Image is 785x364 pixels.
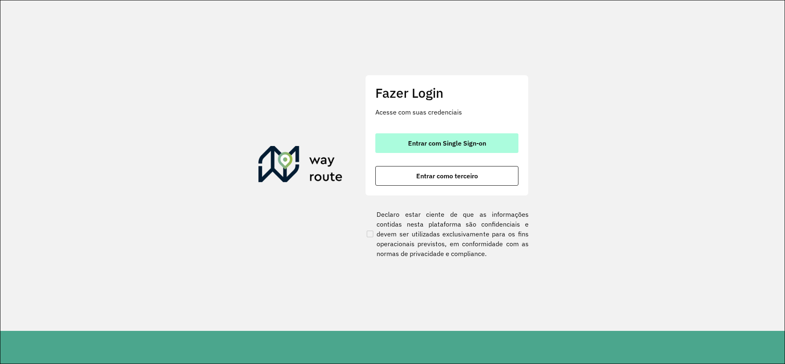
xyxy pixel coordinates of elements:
span: Entrar com Single Sign-on [408,140,486,146]
button: button [375,166,518,186]
p: Acesse com suas credenciais [375,107,518,117]
span: Entrar como terceiro [416,173,478,179]
h2: Fazer Login [375,85,518,101]
img: Roteirizador AmbevTech [258,146,343,185]
label: Declaro estar ciente de que as informações contidas nesta plataforma são confidenciais e devem se... [365,209,529,258]
button: button [375,133,518,153]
